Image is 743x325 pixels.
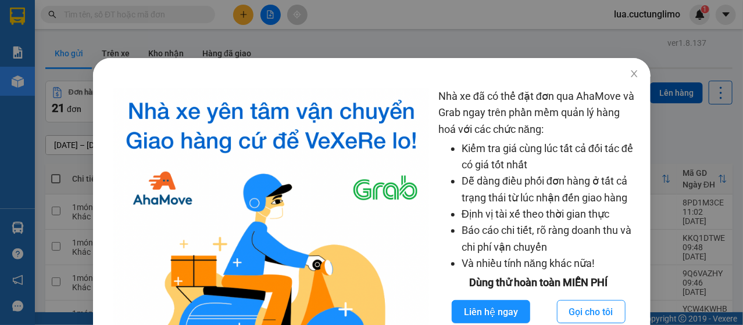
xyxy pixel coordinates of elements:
[629,69,638,78] span: close
[462,206,638,222] li: Định vị tài xế theo thời gian thực
[462,140,638,174] li: Kiểm tra giá cùng lúc tất cả đối tác để có giá tốt nhất
[462,222,638,255] li: Báo cáo chi tiết, rõ ràng doanh thu và chi phí vận chuyển
[464,305,518,319] span: Liên hệ ngay
[462,173,638,206] li: Dễ dàng điều phối đơn hàng ở tất cả trạng thái từ lúc nhận đến giao hàng
[452,300,530,323] button: Liên hệ ngay
[462,255,638,272] li: Và nhiều tính năng khác nữa!
[569,305,613,319] span: Gọi cho tôi
[617,58,650,91] button: Close
[556,300,625,323] button: Gọi cho tôi
[438,275,638,291] div: Dùng thử hoàn toàn MIỄN PHÍ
